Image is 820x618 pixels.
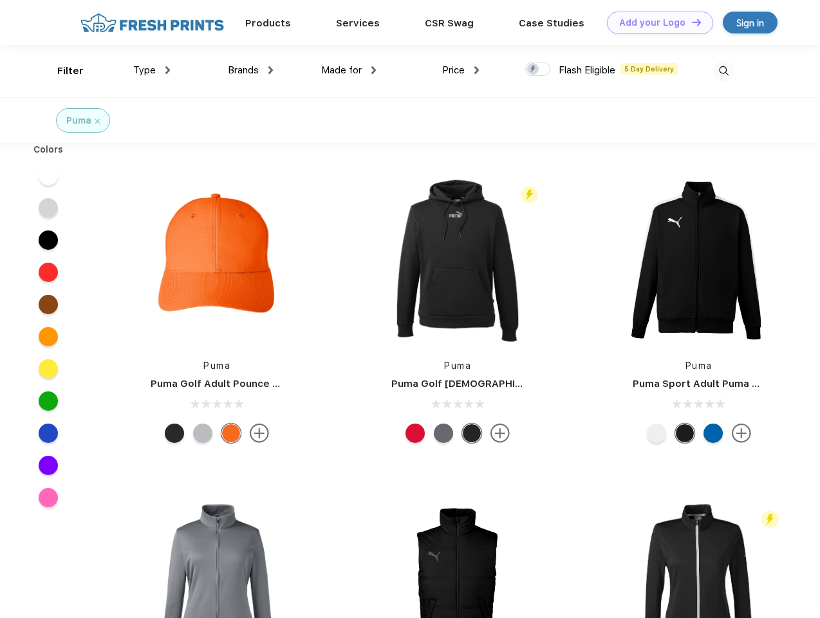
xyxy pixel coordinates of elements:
[490,424,510,443] img: more.svg
[521,186,538,203] img: flash_active_toggle.svg
[372,175,543,346] img: func=resize&h=266
[165,66,170,74] img: dropdown.png
[228,64,259,76] span: Brands
[462,424,481,443] div: Puma Black
[250,424,269,443] img: more.svg
[133,64,156,76] span: Type
[619,17,685,28] div: Add your Logo
[336,17,380,29] a: Services
[321,64,362,76] span: Made for
[761,510,779,528] img: flash_active_toggle.svg
[405,424,425,443] div: High Risk Red
[474,66,479,74] img: dropdown.png
[647,424,666,443] div: White and Quiet Shade
[268,66,273,74] img: dropdown.png
[151,378,348,389] a: Puma Golf Adult Pounce Adjustable Cap
[24,143,73,156] div: Colors
[732,424,751,443] img: more.svg
[203,360,230,371] a: Puma
[692,19,701,26] img: DT
[675,424,694,443] div: Puma Black
[704,424,723,443] div: Lapis Blue
[685,360,713,371] a: Puma
[131,175,303,346] img: func=resize&h=266
[57,64,84,79] div: Filter
[193,424,212,443] div: Quarry
[221,424,241,443] div: Vibrant Orange
[371,66,376,74] img: dropdown.png
[613,175,785,346] img: func=resize&h=266
[444,360,471,371] a: Puma
[434,424,453,443] div: Quiet Shade
[736,15,764,30] div: Sign in
[559,64,615,76] span: Flash Eligible
[165,424,184,443] div: Puma Black
[620,63,678,75] span: 5 Day Delivery
[391,378,630,389] a: Puma Golf [DEMOGRAPHIC_DATA]' Icon Golf Polo
[442,64,465,76] span: Price
[425,17,474,29] a: CSR Swag
[77,12,228,34] img: fo%20logo%202.webp
[66,114,91,127] div: Puma
[95,119,100,124] img: filter_cancel.svg
[245,17,291,29] a: Products
[723,12,778,33] a: Sign in
[713,61,734,82] img: desktop_search.svg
